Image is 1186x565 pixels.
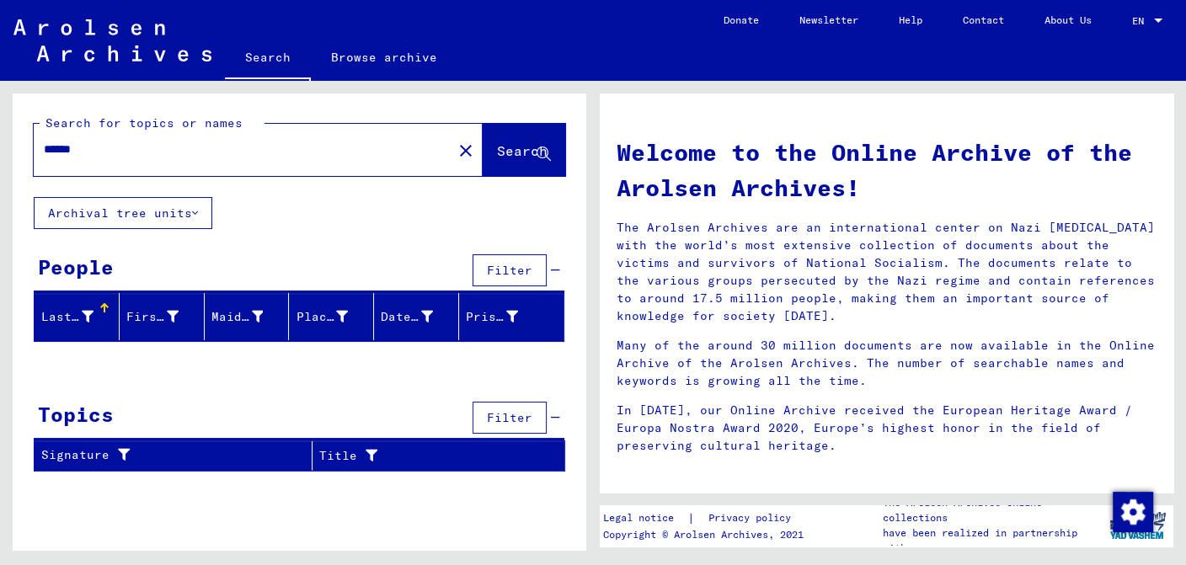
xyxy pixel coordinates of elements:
[603,527,811,542] p: Copyright © Arolsen Archives, 2021
[211,303,289,330] div: Maiden Name
[45,115,243,131] mat-label: Search for topics or names
[374,293,459,340] mat-header-cell: Date of Birth
[883,525,1102,556] p: have been realized in partnership with
[617,219,1157,325] p: The Arolsen Archives are an international center on Nazi [MEDICAL_DATA] with the world’s most ext...
[38,399,114,429] div: Topics
[487,263,532,278] span: Filter
[459,293,564,340] mat-header-cell: Prisoner #
[1132,15,1151,27] span: EN
[319,447,523,465] div: Title
[1106,504,1169,546] img: yv_logo.png
[126,303,204,330] div: First Name
[603,509,687,527] a: Legal notice
[473,254,547,286] button: Filter
[289,293,374,340] mat-header-cell: Place of Birth
[473,402,547,434] button: Filter
[883,495,1102,525] p: The Arolsen Archives online collections
[617,337,1157,390] p: Many of the around 30 million documents are now available in the Online Archive of the Arolsen Ar...
[13,19,211,61] img: Arolsen_neg.svg
[603,509,811,527] div: |
[466,303,543,330] div: Prisoner #
[456,141,476,161] mat-icon: close
[225,37,311,81] a: Search
[617,135,1157,205] h1: Welcome to the Online Archive of the Arolsen Archives!
[296,303,373,330] div: Place of Birth
[41,446,291,464] div: Signature
[41,303,119,330] div: Last Name
[41,308,93,326] div: Last Name
[381,303,458,330] div: Date of Birth
[205,293,290,340] mat-header-cell: Maiden Name
[497,142,548,159] span: Search
[120,293,205,340] mat-header-cell: First Name
[41,442,312,469] div: Signature
[617,402,1157,455] p: In [DATE], our Online Archive received the European Heritage Award / Europa Nostra Award 2020, Eu...
[381,308,433,326] div: Date of Birth
[34,197,212,229] button: Archival tree units
[35,293,120,340] mat-header-cell: Last Name
[1113,492,1153,532] img: Change consent
[466,308,518,326] div: Prisoner #
[487,410,532,425] span: Filter
[296,308,348,326] div: Place of Birth
[319,442,544,469] div: Title
[126,308,179,326] div: First Name
[695,509,811,527] a: Privacy policy
[311,37,457,77] a: Browse archive
[449,133,483,167] button: Clear
[211,308,264,326] div: Maiden Name
[483,124,565,176] button: Search
[38,252,114,282] div: People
